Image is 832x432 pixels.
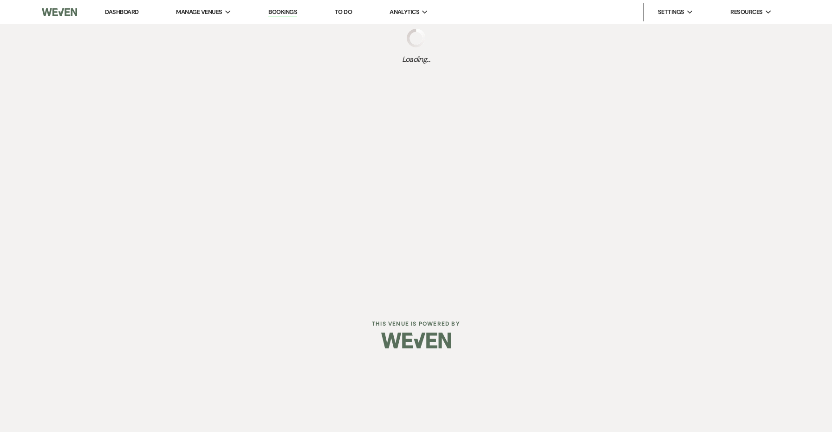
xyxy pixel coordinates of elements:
[390,7,419,17] span: Analytics
[268,8,297,17] a: Bookings
[381,324,451,357] img: Weven Logo
[42,2,77,22] img: Weven Logo
[105,8,138,16] a: Dashboard
[176,7,222,17] span: Manage Venues
[730,7,762,17] span: Resources
[335,8,352,16] a: To Do
[407,29,425,47] img: loading spinner
[658,7,684,17] span: Settings
[402,54,430,65] span: Loading...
